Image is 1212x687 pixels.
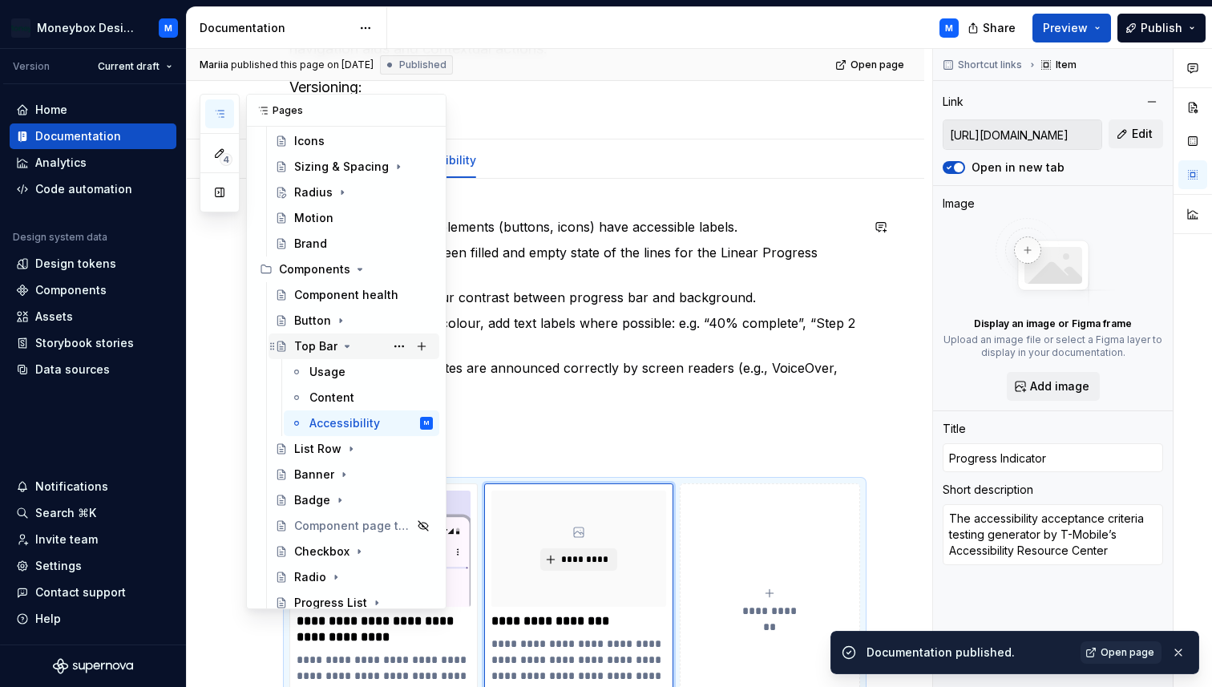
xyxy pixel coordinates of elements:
[294,210,333,226] div: Motion
[98,60,160,73] span: Current draft
[35,155,87,171] div: Analytics
[269,205,439,231] a: Motion
[943,333,1163,359] p: Upload an image file or select a Figma layer to display in your documentation.
[309,364,345,380] div: Usage
[10,553,176,579] a: Settings
[35,505,96,521] div: Search ⌘K
[269,333,439,359] a: Top Bar
[269,462,439,487] a: Banner
[958,59,1022,71] span: Shortcut links
[294,467,334,483] div: Banner
[1101,646,1154,659] span: Open page
[294,569,326,585] div: Radio
[1141,20,1182,36] span: Publish
[3,10,183,45] button: Moneybox Design SystemM
[35,181,132,197] div: Code automation
[10,357,176,382] a: Data sources
[10,474,176,499] button: Notifications
[269,282,439,308] a: Component health
[1117,14,1206,42] button: Publish
[943,196,975,212] div: Image
[35,584,126,600] div: Contact support
[231,59,374,71] div: published this page on [DATE]
[10,330,176,356] a: Storybook stories
[10,176,176,202] a: Code automation
[1007,372,1100,401] button: Add image
[35,611,61,627] div: Help
[294,236,327,252] div: Brand
[269,564,439,590] a: Radio
[1032,14,1111,42] button: Preview
[1132,126,1153,142] span: Edit
[309,243,860,281] p: Maintain spacing between filled and empty state of the lines for the Linear Progress component.
[269,128,439,154] a: Icons
[943,482,1033,498] div: Short description
[35,256,116,272] div: Design tokens
[309,415,380,431] div: Accessibility
[294,287,398,303] div: Component health
[424,415,429,431] div: M
[269,590,439,616] a: Progress List
[983,20,1016,36] span: Share
[269,180,439,205] a: Radius
[830,54,911,76] a: Open page
[200,20,351,36] div: Documentation
[37,20,139,36] div: Moneybox Design System
[269,308,439,333] a: Button
[10,277,176,303] a: Components
[294,133,325,149] div: Icons
[10,150,176,176] a: Analytics
[284,410,439,436] a: AccessibilityM
[10,97,176,123] a: Home
[1043,20,1088,36] span: Preview
[10,500,176,526] button: Search ⌘K
[294,518,412,534] div: Component page template
[247,95,446,127] div: Pages
[35,335,134,351] div: Storybook stories
[91,55,180,78] button: Current draft
[35,362,110,378] div: Data sources
[294,441,341,457] div: List Row
[269,513,439,539] a: Component page template
[399,59,446,71] span: Published
[943,443,1163,472] input: Add title
[269,487,439,513] a: Badge
[35,102,67,118] div: Home
[11,18,30,38] img: c17557e8-ebdc-49e2-ab9e-7487adcf6d53.png
[35,128,121,144] div: Documentation
[850,59,904,71] span: Open page
[10,123,176,149] a: Documentation
[284,385,439,410] a: Content
[294,313,331,329] div: Button
[284,359,439,385] a: Usage
[974,317,1132,330] p: Display an image or Figma frame
[959,14,1026,42] button: Share
[35,282,107,298] div: Components
[943,94,964,110] div: Link
[220,153,232,166] span: 4
[309,217,860,236] p: Ensure all interactive elements (buttons, icons) have accessible labels.
[10,527,176,552] a: Invite team
[53,658,133,674] svg: Supernova Logo
[10,606,176,632] button: Help
[35,479,108,495] div: Notifications
[294,338,337,354] div: Top Bar
[13,231,107,244] div: Design system data
[294,159,389,175] div: Sizing & Spacing
[294,492,330,508] div: Badge
[938,54,1029,76] button: Shortcut links
[10,251,176,277] a: Design tokens
[309,288,860,307] p: Ensure sufficient colour contrast between progress bar and background.
[972,160,1065,176] label: Open in new tab
[269,539,439,564] a: Checkbox
[943,421,966,437] div: Title
[294,184,333,200] div: Radius
[945,22,953,34] div: M
[309,313,860,352] p: Do not rely solely on colour, add text labels where possible: e.g. “40% complete”, “Step 2 of 3: ...
[200,59,228,71] span: Mariia
[35,531,98,548] div: Invite team
[1109,119,1163,148] button: Edit
[943,504,1163,565] textarea: The accessibility acceptance criteria testing generator by T-Mobile’s Accessibility Resource Center
[13,60,50,73] div: Version
[269,231,439,257] a: Brand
